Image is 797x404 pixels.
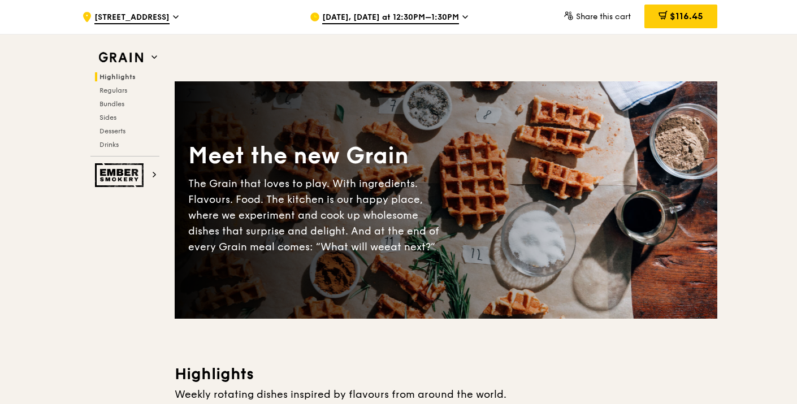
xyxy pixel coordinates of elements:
[188,176,446,255] div: The Grain that loves to play. With ingredients. Flavours. Food. The kitchen is our happy place, w...
[99,100,124,108] span: Bundles
[322,12,459,24] span: [DATE], [DATE] at 12:30PM–1:30PM
[99,141,119,149] span: Drinks
[99,73,136,81] span: Highlights
[99,127,125,135] span: Desserts
[175,364,717,384] h3: Highlights
[95,47,147,68] img: Grain web logo
[175,386,717,402] div: Weekly rotating dishes inspired by flavours from around the world.
[188,141,446,171] div: Meet the new Grain
[94,12,170,24] span: [STREET_ADDRESS]
[576,12,631,21] span: Share this cart
[99,114,116,121] span: Sides
[99,86,127,94] span: Regulars
[384,241,435,253] span: eat next?”
[670,11,703,21] span: $116.45
[95,163,147,187] img: Ember Smokery web logo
